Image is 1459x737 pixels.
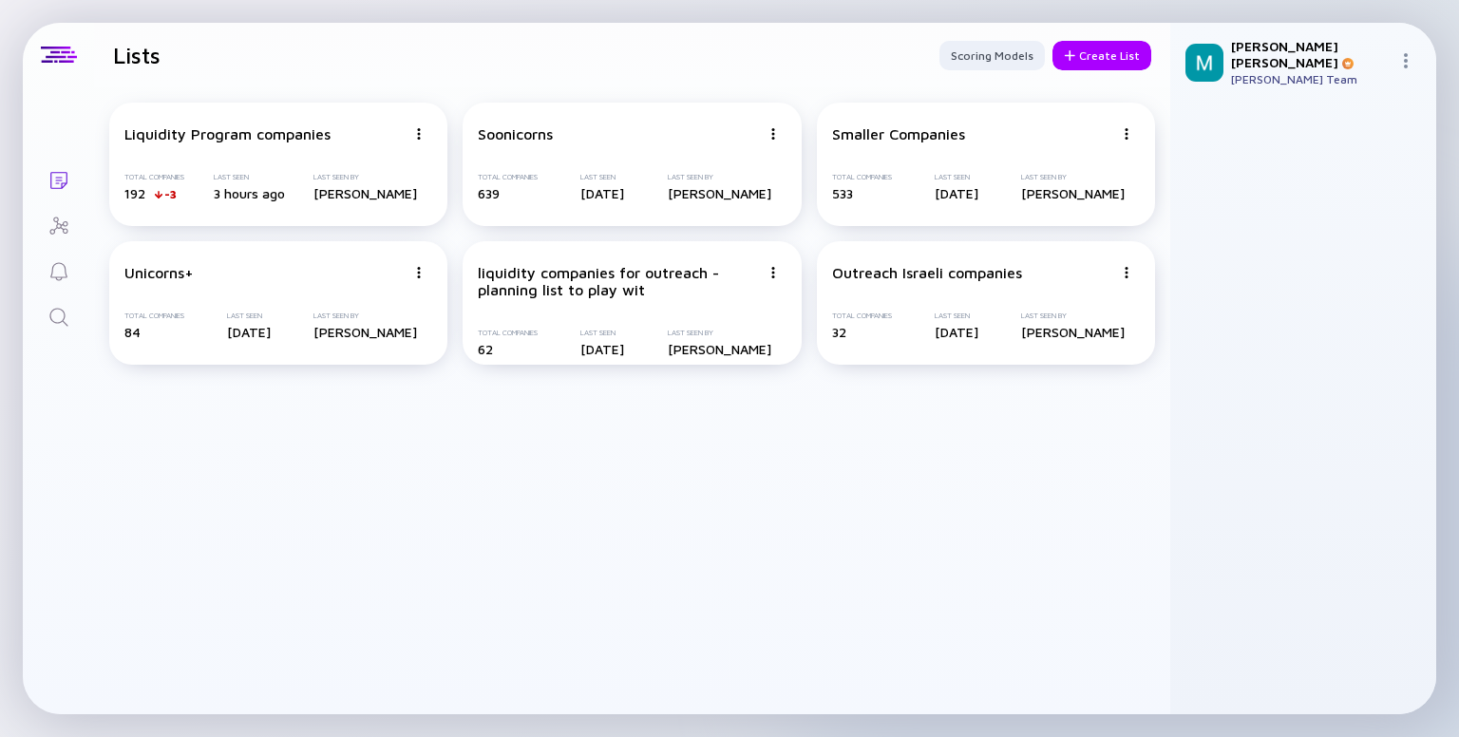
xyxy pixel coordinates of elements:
[124,185,145,201] span: 192
[580,329,624,337] div: Last Seen
[832,312,892,320] div: Total Companies
[1231,72,1391,86] div: [PERSON_NAME] Team
[580,341,624,357] div: [DATE]
[313,324,417,340] div: [PERSON_NAME]
[668,341,771,357] div: [PERSON_NAME]
[1052,41,1151,70] button: Create List
[164,187,177,201] div: -3
[1021,173,1125,181] div: Last Seen By
[227,312,271,320] div: Last Seen
[1398,53,1413,68] img: Menu
[478,264,759,298] div: liquidity companies for outreach - planning list to play wit
[313,312,417,320] div: Last Seen By
[124,125,331,142] div: Liquidity Program companies
[832,173,892,181] div: Total Companies
[935,185,978,201] div: [DATE]
[935,324,978,340] div: [DATE]
[227,324,271,340] div: [DATE]
[1021,185,1125,201] div: [PERSON_NAME]
[832,125,965,142] div: Smaller Companies
[23,156,94,201] a: Lists
[23,201,94,247] a: Investor Map
[668,173,771,181] div: Last Seen By
[832,264,1022,281] div: Outreach Israeli companies
[124,324,141,340] span: 84
[1185,44,1223,82] img: Mordechai Profile Picture
[935,312,978,320] div: Last Seen
[113,42,161,68] h1: Lists
[767,267,779,278] img: Menu
[478,173,538,181] div: Total Companies
[478,125,553,142] div: Soonicorns
[23,293,94,338] a: Search
[939,41,1045,70] button: Scoring Models
[668,185,771,201] div: [PERSON_NAME]
[214,173,285,181] div: Last Seen
[313,185,417,201] div: [PERSON_NAME]
[1121,128,1132,140] img: Menu
[668,329,771,337] div: Last Seen By
[832,324,846,340] span: 32
[124,264,194,281] div: Unicorns+
[124,312,184,320] div: Total Companies
[313,173,417,181] div: Last Seen By
[478,341,493,357] span: 62
[1231,38,1391,70] div: [PERSON_NAME] [PERSON_NAME]
[124,173,184,181] div: Total Companies
[580,173,624,181] div: Last Seen
[478,329,538,337] div: Total Companies
[580,185,624,201] div: [DATE]
[1021,312,1125,320] div: Last Seen By
[935,173,978,181] div: Last Seen
[767,128,779,140] img: Menu
[23,247,94,293] a: Reminders
[478,185,500,201] span: 639
[413,267,425,278] img: Menu
[214,185,285,201] div: 3 hours ago
[413,128,425,140] img: Menu
[1121,267,1132,278] img: Menu
[1021,324,1125,340] div: [PERSON_NAME]
[832,185,853,201] span: 533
